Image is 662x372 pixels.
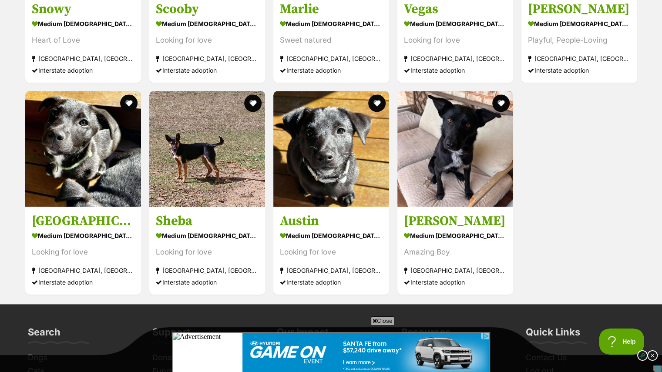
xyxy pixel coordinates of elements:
[32,265,134,276] div: [GEOGRAPHIC_DATA], [GEOGRAPHIC_DATA]
[528,17,631,30] div: medium [DEMOGRAPHIC_DATA] Dog
[25,91,141,207] img: Sydney
[492,94,510,112] button: favourite
[280,265,383,276] div: [GEOGRAPHIC_DATA], [GEOGRAPHIC_DATA]
[280,64,383,76] div: Interstate adoption
[528,64,631,76] div: Interstate adoption
[404,246,507,258] div: Amazing Boy
[404,53,507,64] div: [GEOGRAPHIC_DATA], [GEOGRAPHIC_DATA]
[404,229,507,242] div: medium [DEMOGRAPHIC_DATA] Dog
[156,34,259,46] div: Looking for love
[371,316,394,325] span: Close
[32,213,134,229] h3: [GEOGRAPHIC_DATA]
[25,206,141,295] a: [GEOGRAPHIC_DATA] medium [DEMOGRAPHIC_DATA] Dog Looking for love [GEOGRAPHIC_DATA], [GEOGRAPHIC_D...
[368,94,386,112] button: favourite
[280,246,383,258] div: Looking for love
[280,34,383,46] div: Sweet natured
[526,326,580,343] h3: Quick Links
[149,206,265,295] a: Sheba medium [DEMOGRAPHIC_DATA] Dog Looking for love [GEOGRAPHIC_DATA], [GEOGRAPHIC_DATA] Interst...
[32,246,134,258] div: Looking for love
[32,17,134,30] div: medium [DEMOGRAPHIC_DATA] Dog
[280,213,383,229] h3: Austin
[156,213,259,229] h3: Sheba
[156,246,259,258] div: Looking for love
[170,27,198,33] div: Learn more
[528,53,631,64] div: [GEOGRAPHIC_DATA], [GEOGRAPHIC_DATA]
[152,326,190,343] h3: Support
[156,53,259,64] div: [GEOGRAPHIC_DATA], [GEOGRAPHIC_DATA]
[156,265,259,276] div: [GEOGRAPHIC_DATA], [GEOGRAPHIC_DATA]
[156,64,259,76] div: Interstate adoption
[280,276,383,288] div: Interstate adoption
[404,213,507,229] h3: [PERSON_NAME]
[170,4,276,25] div: SANTA FE from $57,240 drive away*
[28,326,60,343] h3: Search
[404,64,507,76] div: Interstate adoption
[273,91,389,207] img: Austin
[32,53,134,64] div: [GEOGRAPHIC_DATA], [GEOGRAPHIC_DATA]
[280,229,383,242] div: medium [DEMOGRAPHIC_DATA] Dog
[280,53,383,64] div: [GEOGRAPHIC_DATA], [GEOGRAPHIC_DATA]
[528,34,631,46] div: Playful, People-Loving
[32,34,134,46] div: Heart of Love
[32,229,134,242] div: medium [DEMOGRAPHIC_DATA] Dog
[32,1,134,17] h3: Snowy
[404,276,507,288] div: Interstate adoption
[32,64,134,76] div: Interstate adoption
[120,94,138,112] button: favourite
[404,17,507,30] div: medium [DEMOGRAPHIC_DATA] Dog
[156,229,259,242] div: medium [DEMOGRAPHIC_DATA] Dog
[404,265,507,276] div: [GEOGRAPHIC_DATA], [GEOGRAPHIC_DATA]
[404,1,507,17] h3: Vegas
[156,17,259,30] div: medium [DEMOGRAPHIC_DATA] Dog
[156,1,259,17] h3: Scooby
[149,91,265,207] img: Sheba
[280,1,383,17] h3: Marlie
[637,350,648,361] img: info_dark.svg
[397,91,513,207] img: Bob
[404,34,507,46] div: Looking for love
[528,1,631,17] h3: [PERSON_NAME]
[156,276,259,288] div: Interstate adoption
[32,276,134,288] div: Interstate adoption
[280,17,383,30] div: medium [DEMOGRAPHIC_DATA] Dog
[244,94,262,112] button: favourite
[397,206,513,295] a: [PERSON_NAME] medium [DEMOGRAPHIC_DATA] Dog Amazing Boy [GEOGRAPHIC_DATA], [GEOGRAPHIC_DATA] Inte...
[273,206,389,295] a: Austin medium [DEMOGRAPHIC_DATA] Dog Looking for love [GEOGRAPHIC_DATA], [GEOGRAPHIC_DATA] Inters...
[647,350,658,361] img: close_dark.svg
